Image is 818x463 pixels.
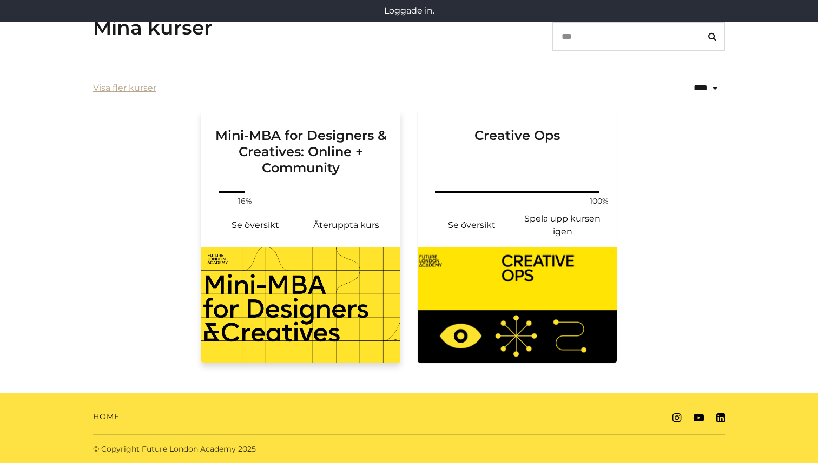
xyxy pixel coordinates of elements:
a: Visa fler kurser [93,82,156,95]
a: Home [93,411,120,422]
a: Mini-MBA for Designers & Creatives: Online + Community [201,110,400,189]
h3: Mini-MBA for Designers & Creatives: Online + Community [214,110,387,176]
p: Loggade in. [4,4,814,17]
a: Creative Ops: Se översikt [426,212,517,238]
a: Creative Ops: Återuppta kurs [517,212,608,238]
select: status [655,74,725,102]
span: 16% [232,196,258,207]
span: 100% [586,196,612,207]
a: Mini-MBA for Designers & Creatives: Online + Community: Återuppta kurs [301,212,392,238]
a: Mini-MBA for Designers & Creatives: Online + Community: Se översikt [210,212,301,238]
h3: Creative Ops [431,110,604,176]
div: © Copyright Future London Academy 2025 [84,444,409,455]
h3: Mina kurser [93,16,212,39]
a: Creative Ops [418,110,617,189]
